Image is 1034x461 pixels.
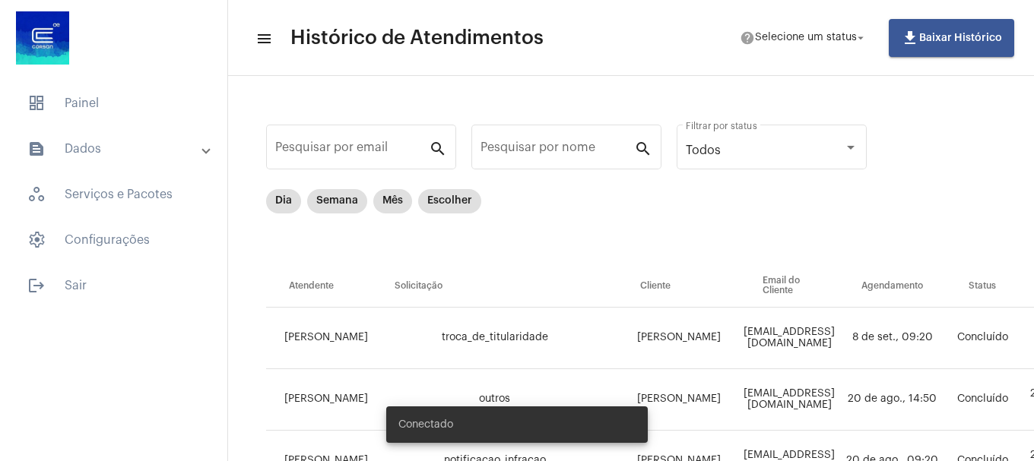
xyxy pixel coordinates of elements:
[373,189,412,213] mat-chip: Mês
[839,308,946,369] td: 8 de set., 09:20
[27,94,46,112] span: sidenav icon
[854,31,867,45] mat-icon: arrow_drop_down
[634,139,652,157] mat-icon: search
[755,33,857,43] span: Selecione um status
[266,308,372,369] td: [PERSON_NAME]
[12,8,73,68] img: d4669ae0-8c07-2337-4f67-34b0df7f5ae4.jpeg
[27,140,46,158] mat-icon: sidenav icon
[27,276,46,295] mat-icon: sidenav icon
[731,23,877,53] button: Selecione um status
[442,332,548,343] span: troca_de_titularidade
[27,231,46,249] span: sidenav icon
[15,85,212,122] span: Painel
[901,33,1002,43] span: Baixar Histórico
[740,265,839,308] th: Email do Cliente
[839,369,946,431] td: 20 de ago., 14:50
[398,417,453,432] span: Conectado
[15,176,212,213] span: Serviços e Pacotes
[946,308,1019,369] td: Concluído
[418,189,481,213] mat-chip: Escolher
[481,144,634,157] input: Pesquisar por nome
[686,144,721,156] span: Todos
[255,30,271,48] mat-icon: sidenav icon
[901,29,919,47] mat-icon: file_download
[275,144,429,157] input: Pesquisar por email
[889,19,1014,57] button: Baixar Histórico
[15,267,212,304] span: Sair
[27,185,46,204] span: sidenav icon
[9,131,227,167] mat-expansion-panel-header: sidenav iconDados
[15,222,212,258] span: Configurações
[372,265,617,308] th: Solicitação
[617,369,740,431] td: [PERSON_NAME]
[290,26,544,50] span: Histórico de Atendimentos
[946,265,1019,308] th: Status
[307,189,367,213] mat-chip: Semana
[617,265,740,308] th: Cliente
[946,369,1019,431] td: Concluído
[266,189,301,213] mat-chip: Dia
[839,265,946,308] th: Agendamento
[740,369,839,431] td: [EMAIL_ADDRESS][DOMAIN_NAME]
[740,308,839,369] td: [EMAIL_ADDRESS][DOMAIN_NAME]
[266,369,372,431] td: [PERSON_NAME]
[266,265,372,308] th: Atendente
[27,140,203,158] mat-panel-title: Dados
[740,30,755,46] mat-icon: help
[429,139,447,157] mat-icon: search
[617,308,740,369] td: [PERSON_NAME]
